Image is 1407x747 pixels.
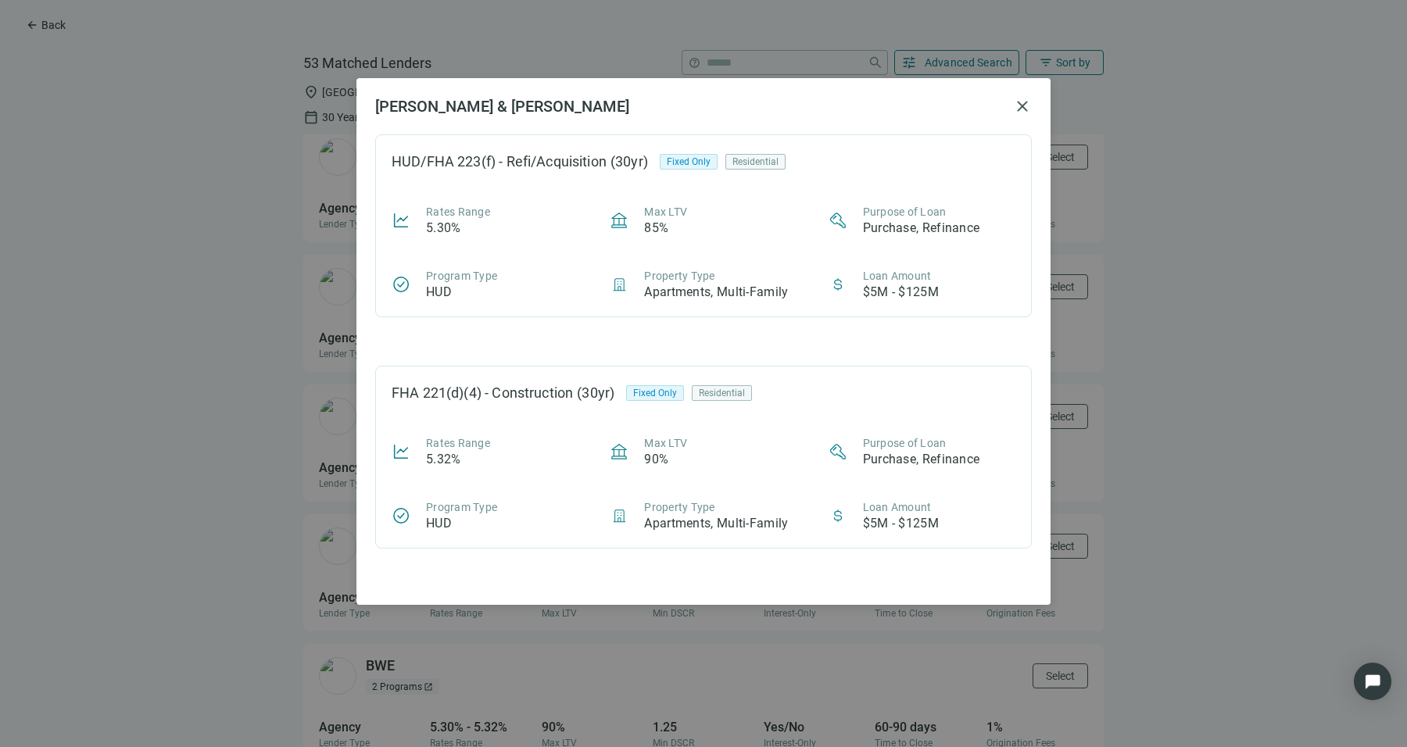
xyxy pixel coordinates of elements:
span: Fixed Only [667,154,711,170]
article: Purchase, Refinance [863,451,980,468]
span: Loan Amount [863,501,932,513]
span: Purpose of Loan [863,437,947,449]
span: Program Type [426,270,497,282]
div: (30yr) [573,382,626,404]
article: 90% [644,451,668,468]
span: Rates Range [426,206,490,218]
span: Purpose of Loan [863,206,947,218]
article: 5.30% [426,220,461,237]
span: Apartments, Multi-Family [644,516,788,531]
span: Program Type [426,501,497,513]
span: Fixed Only [633,385,677,401]
span: Apartments, Multi-Family [644,284,788,299]
div: Residential [692,385,752,401]
div: Open Intercom Messenger [1354,663,1391,700]
span: Max LTV [644,437,687,449]
span: Rates Range [426,437,490,449]
article: HUD [426,284,452,301]
span: Property Type [644,501,714,513]
article: $5M - $125M [863,515,939,532]
button: close [1013,97,1032,116]
span: Max LTV [644,206,687,218]
span: Loan Amount [863,270,932,282]
article: HUD [426,515,452,532]
article: Purchase, Refinance [863,220,980,237]
h2: [PERSON_NAME] & [PERSON_NAME] [375,97,1007,116]
article: 85% [644,220,668,237]
article: $5M - $125M [863,284,939,301]
div: FHA 221(d)(4) - Construction [392,385,573,401]
span: Property Type [644,270,714,282]
div: (30yr) [607,151,660,173]
div: Residential [725,154,786,170]
article: 5.32% [426,451,461,468]
div: HUD/FHA 223(f) - Refi/Acquisition [392,154,607,170]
